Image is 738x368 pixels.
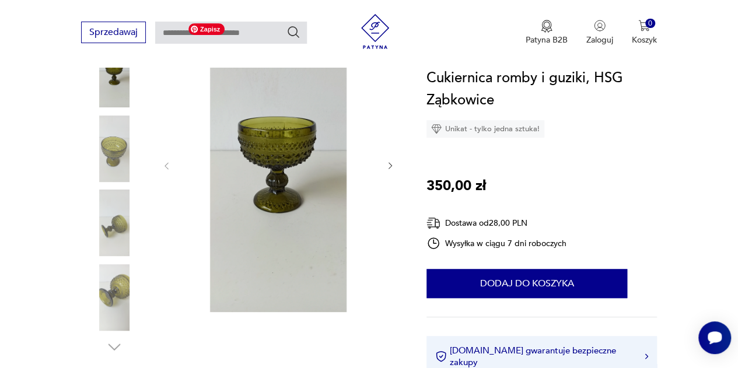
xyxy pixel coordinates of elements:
[358,14,393,49] img: Patyna - sklep z meblami i dekoracjami vintage
[594,20,606,31] img: Ikonka użytkownika
[698,321,731,354] iframe: Smartsupp widget button
[426,269,627,298] button: Dodaj do koszyka
[435,351,447,362] img: Ikona certyfikatu
[426,175,486,197] p: 350,00 zł
[426,236,566,250] div: Wysyłka w ciągu 7 dni roboczych
[632,20,657,45] button: 0Koszyk
[81,115,148,182] img: Zdjęcie produktu Cukiernica romby i guziki, HSG Ząbkowice
[81,22,146,43] button: Sprzedawaj
[431,124,442,134] img: Ikona diamentu
[426,216,566,230] div: Dostawa od 28,00 PLN
[526,20,568,45] button: Patyna B2B
[526,34,568,45] p: Patyna B2B
[81,29,146,37] a: Sprzedawaj
[426,216,440,230] img: Ikona dostawy
[632,34,657,45] p: Koszyk
[188,23,225,35] span: Zapisz
[638,20,650,31] img: Ikona koszyka
[586,20,613,45] button: Zaloguj
[541,20,552,33] img: Ikona medalu
[586,34,613,45] p: Zaloguj
[286,25,300,39] button: Szukaj
[81,264,148,331] img: Zdjęcie produktu Cukiernica romby i guziki, HSG Ząbkowice
[435,345,648,368] button: [DOMAIN_NAME] gwarantuje bezpieczne zakupy
[645,19,655,29] div: 0
[526,20,568,45] a: Ikona medaluPatyna B2B
[81,41,148,107] img: Zdjęcie produktu Cukiernica romby i guziki, HSG Ząbkowice
[426,120,544,138] div: Unikat - tylko jedna sztuka!
[426,67,657,111] h1: Cukiernica romby i guziki, HSG Ząbkowice
[645,353,648,359] img: Ikona strzałki w prawo
[81,190,148,256] img: Zdjęcie produktu Cukiernica romby i guziki, HSG Ząbkowice
[183,17,374,312] img: Zdjęcie produktu Cukiernica romby i guziki, HSG Ząbkowice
